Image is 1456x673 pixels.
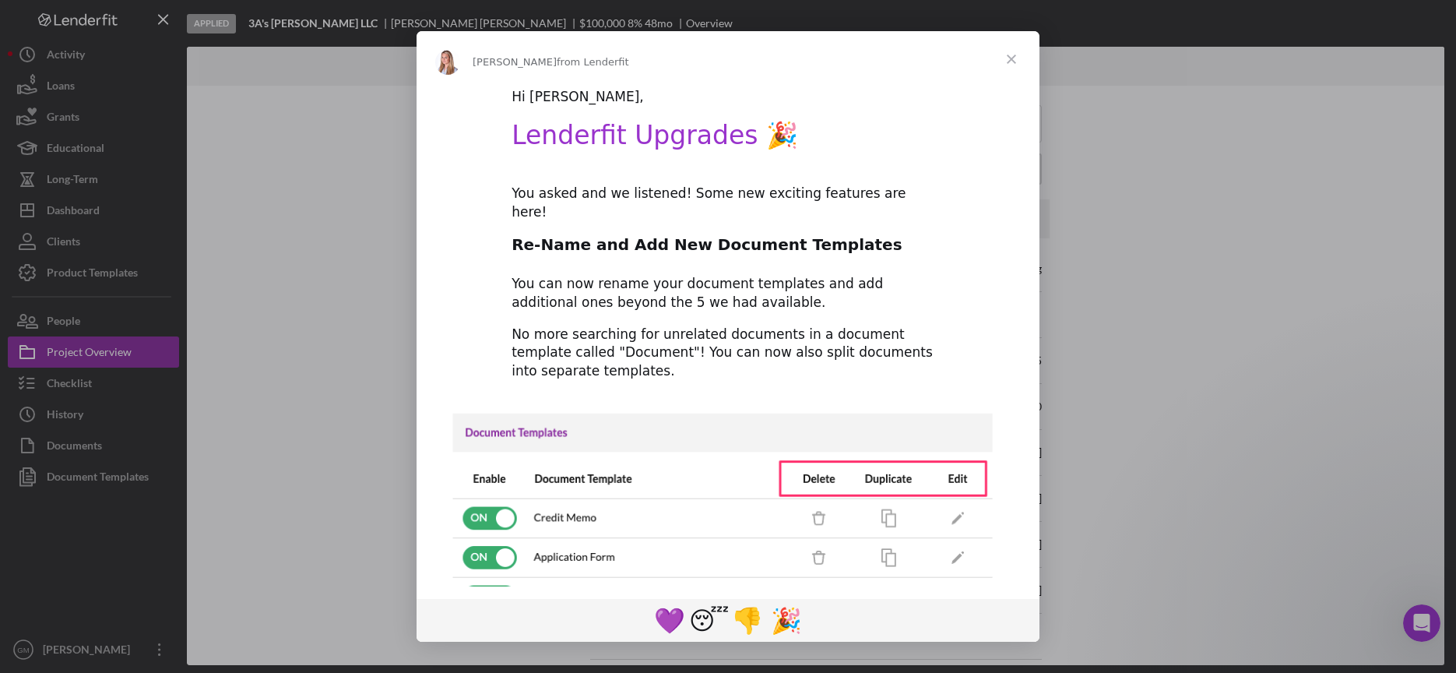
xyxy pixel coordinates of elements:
[512,326,944,381] div: No more searching for unrelated documents in a document template called "Document"! You can now a...
[689,606,729,636] span: 😴
[512,185,944,222] div: You asked and we listened! Some new exciting features are here!
[512,120,944,161] h1: Lenderfit Upgrades 🎉
[557,56,629,68] span: from Lenderfit
[512,234,944,263] h2: Re-Name and Add New Document Templates
[983,31,1039,87] span: Close
[650,601,689,639] span: purple heart reaction
[689,601,728,639] span: sleeping reaction
[771,606,802,636] span: 🎉
[767,601,806,639] span: tada reaction
[732,606,763,636] span: 👎
[512,88,944,107] div: Hi [PERSON_NAME],
[435,50,460,75] img: Profile image for Allison
[512,275,944,312] div: You can now rename your document templates and add additional ones beyond the 5 we had available.
[654,606,685,636] span: 💜
[473,56,557,68] span: [PERSON_NAME]
[728,601,767,639] span: 1 reaction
